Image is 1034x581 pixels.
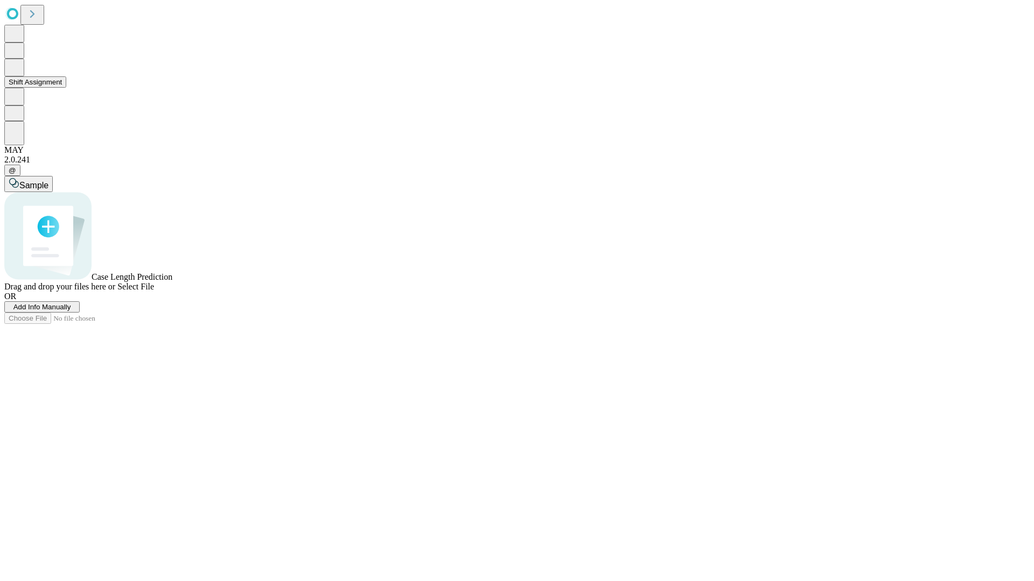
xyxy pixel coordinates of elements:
[4,145,1030,155] div: MAY
[19,181,48,190] span: Sample
[13,303,71,311] span: Add Info Manually
[4,176,53,192] button: Sample
[4,76,66,88] button: Shift Assignment
[4,301,80,313] button: Add Info Manually
[4,165,20,176] button: @
[92,272,172,281] span: Case Length Prediction
[4,282,115,291] span: Drag and drop your files here or
[4,292,16,301] span: OR
[9,166,16,174] span: @
[4,155,1030,165] div: 2.0.241
[117,282,154,291] span: Select File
